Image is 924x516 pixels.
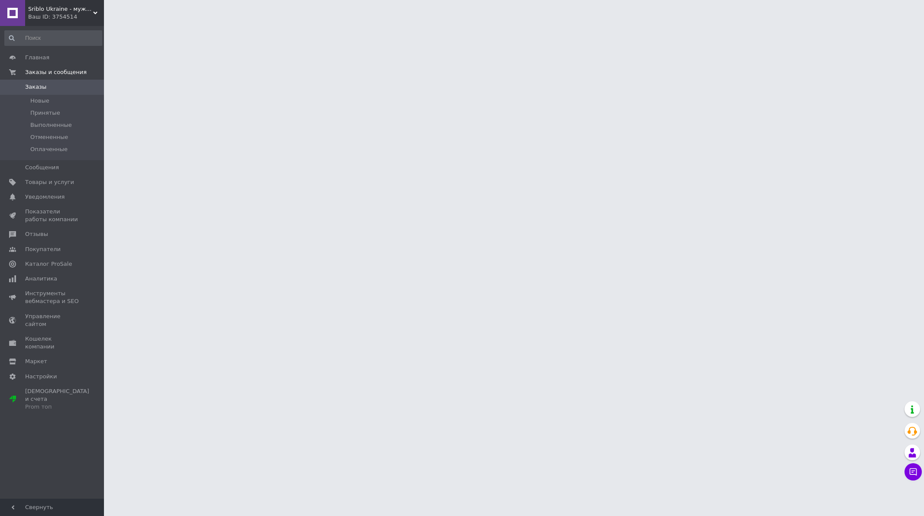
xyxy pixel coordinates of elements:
[25,208,80,223] span: Показатели работы компании
[25,403,89,411] div: Prom топ
[905,463,922,481] button: Чат с покупателем
[25,313,80,328] span: Управление сайтом
[25,54,49,61] span: Главная
[30,109,60,117] span: Принятые
[25,193,65,201] span: Уведомления
[28,5,93,13] span: Sriblo Ukraine - мужские комплекты c цепочками из серебра 925 пробы
[25,275,57,283] span: Аналитика
[25,358,47,365] span: Маркет
[30,133,68,141] span: Отмененные
[30,97,49,105] span: Новые
[25,164,59,171] span: Сообщения
[25,83,46,91] span: Заказы
[25,335,80,351] span: Кошелек компании
[25,373,57,381] span: Настройки
[28,13,104,21] div: Ваш ID: 3754514
[25,290,80,305] span: Инструменты вебмастера и SEO
[30,145,68,153] span: Оплаченные
[25,230,48,238] span: Отзывы
[25,68,87,76] span: Заказы и сообщения
[25,178,74,186] span: Товары и услуги
[25,245,61,253] span: Покупатели
[25,260,72,268] span: Каталог ProSale
[4,30,102,46] input: Поиск
[30,121,72,129] span: Выполненные
[25,387,89,411] span: [DEMOGRAPHIC_DATA] и счета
